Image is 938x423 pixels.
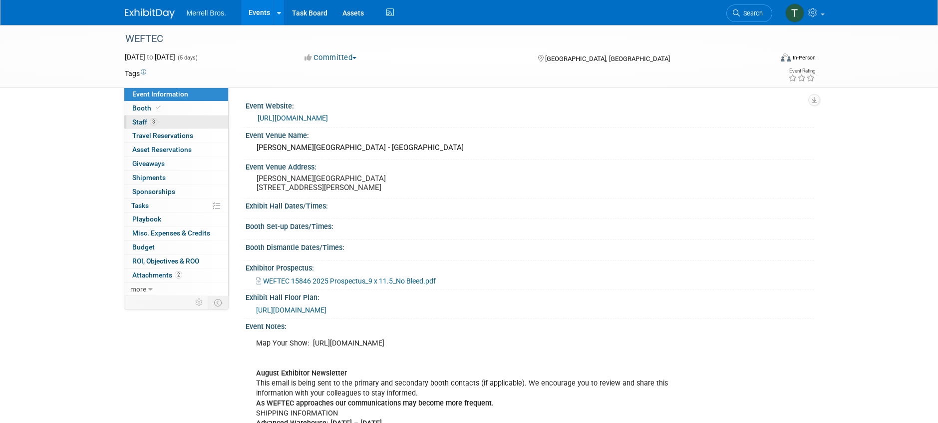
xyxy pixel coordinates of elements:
a: Search [726,4,772,22]
a: Booth [124,101,228,115]
span: [GEOGRAPHIC_DATA], [GEOGRAPHIC_DATA] [545,55,670,62]
a: Asset Reservations [124,143,228,156]
b: August Exhibitor Newsletter [256,369,347,377]
div: Exhibit Hall Floor Plan: [246,290,814,302]
span: Booth [132,104,163,112]
span: to [145,53,155,61]
img: Format-Inperson.png [781,53,791,61]
i: Booth reservation complete [156,105,161,110]
a: Giveaways [124,157,228,170]
span: WEFTEC 15846 2025 Prospectus_9 x 11.5_No Bleed.pdf [263,277,436,285]
a: ROI, Objectives & ROO [124,254,228,268]
div: Booth Dismantle Dates/Times: [246,240,814,252]
div: Event Rating [788,68,815,73]
span: Budget [132,243,155,251]
a: WEFTEC 15846 2025 Prospectus_9 x 11.5_No Bleed.pdf [256,277,436,285]
a: Tasks [124,199,228,212]
a: Travel Reservations [124,129,228,142]
span: Sponsorships [132,187,175,195]
span: Asset Reservations [132,145,192,153]
a: more [124,282,228,296]
span: 3 [150,118,157,125]
div: Event Notes: [246,319,814,331]
td: Toggle Event Tabs [208,296,228,309]
span: Misc. Expenses & Credits [132,229,210,237]
td: Tags [125,68,146,78]
div: In-Person [792,54,816,61]
span: Travel Reservations [132,131,193,139]
div: Event Venue Name: [246,128,814,140]
span: Merrell Bros. [187,9,226,17]
a: Attachments2 [124,268,228,282]
span: Giveaways [132,159,165,167]
span: Staff [132,118,157,126]
span: Search [740,9,763,17]
a: Sponsorships [124,185,228,198]
b: As WEFTEC approaches our communications may become more frequent. [256,399,494,407]
span: Playbook [132,215,161,223]
span: Event Information [132,90,188,98]
a: [URL][DOMAIN_NAME] [256,306,326,314]
div: Exhibit Hall Dates/Times: [246,198,814,211]
td: Personalize Event Tab Strip [191,296,208,309]
span: ROI, Objectives & ROO [132,257,199,265]
span: 2 [175,271,182,278]
a: Shipments [124,171,228,184]
span: (5 days) [177,54,198,61]
a: Staff3 [124,115,228,129]
span: Attachments [132,271,182,279]
div: Booth Set-up Dates/Times: [246,219,814,231]
a: Event Information [124,87,228,101]
div: Event Format [713,52,816,67]
span: more [130,285,146,293]
a: Budget [124,240,228,254]
button: Committed [301,52,360,63]
div: [PERSON_NAME][GEOGRAPHIC_DATA] - [GEOGRAPHIC_DATA] [253,140,806,155]
a: Misc. Expenses & Credits [124,226,228,240]
span: Shipments [132,173,166,181]
img: ExhibitDay [125,8,175,18]
img: Theresa Lucas [785,3,804,22]
div: Exhibitor Prospectus: [246,260,814,273]
div: WEFTEC [122,30,757,48]
a: Playbook [124,212,228,226]
div: Event Venue Address: [246,159,814,172]
a: [URL][DOMAIN_NAME] [258,114,328,122]
span: [DATE] [DATE] [125,53,175,61]
div: Event Website: [246,98,814,111]
pre: [PERSON_NAME][GEOGRAPHIC_DATA] [STREET_ADDRESS][PERSON_NAME] [257,174,471,192]
span: Tasks [131,201,149,209]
